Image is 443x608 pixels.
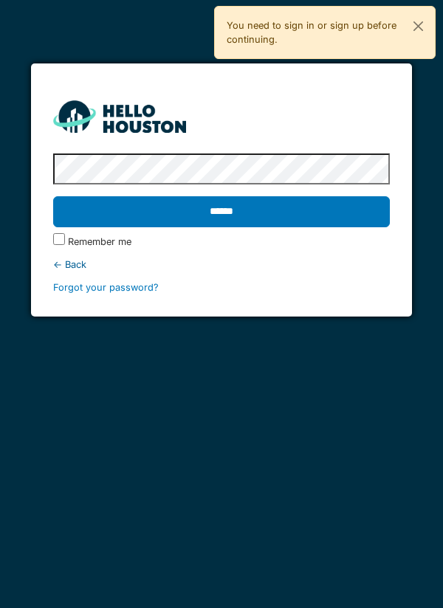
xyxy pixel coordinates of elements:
[53,282,159,293] a: Forgot your password?
[214,6,436,59] div: You need to sign in or sign up before continuing.
[402,7,435,46] button: Close
[68,235,131,249] label: Remember me
[53,258,391,272] div: ← Back
[53,100,186,132] img: HH_line-BYnF2_Hg.png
